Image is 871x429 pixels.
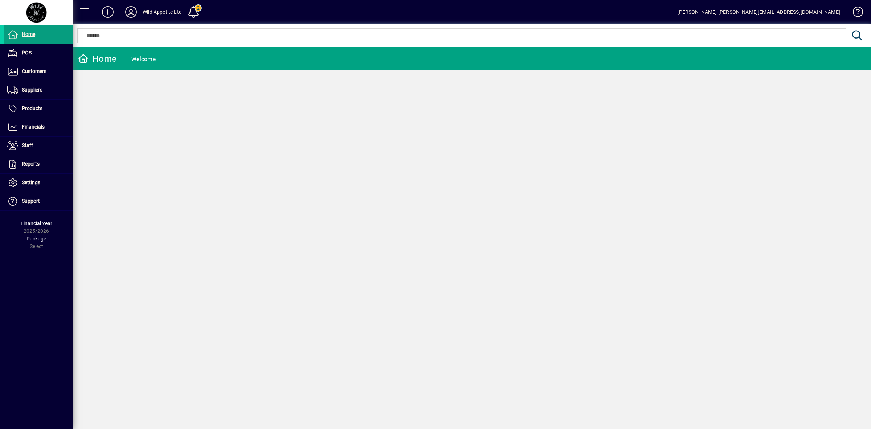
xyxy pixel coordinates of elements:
[4,155,73,173] a: Reports
[22,161,40,167] span: Reports
[4,44,73,62] a: POS
[26,236,46,242] span: Package
[21,220,52,226] span: Financial Year
[4,100,73,118] a: Products
[78,53,116,65] div: Home
[847,1,862,25] a: Knowledge Base
[96,5,119,19] button: Add
[4,81,73,99] a: Suppliers
[4,137,73,155] a: Staff
[22,50,32,56] span: POS
[22,105,42,111] span: Products
[22,142,33,148] span: Staff
[143,6,182,18] div: Wild Appetite Ltd
[131,53,156,65] div: Welcome
[119,5,143,19] button: Profile
[4,118,73,136] a: Financials
[22,124,45,130] span: Financials
[22,198,40,204] span: Support
[4,192,73,210] a: Support
[22,31,35,37] span: Home
[22,68,46,74] span: Customers
[4,62,73,81] a: Customers
[677,6,840,18] div: [PERSON_NAME] [PERSON_NAME][EMAIL_ADDRESS][DOMAIN_NAME]
[22,179,40,185] span: Settings
[4,174,73,192] a: Settings
[22,87,42,93] span: Suppliers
